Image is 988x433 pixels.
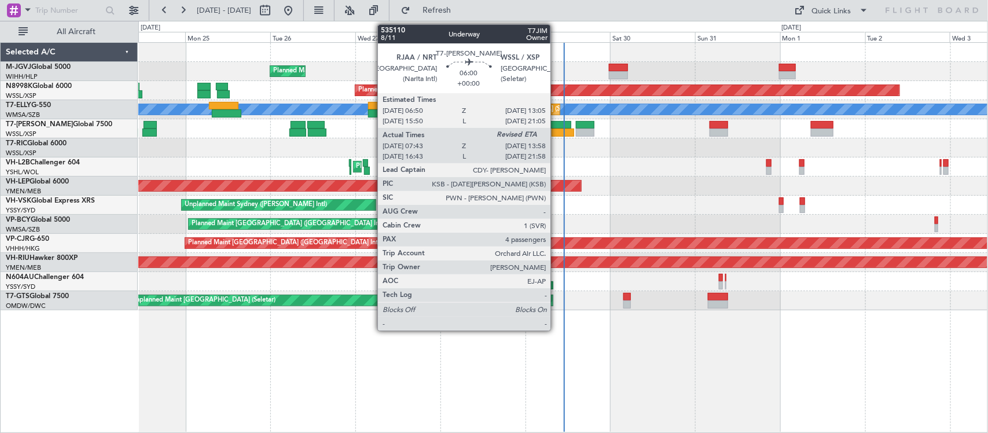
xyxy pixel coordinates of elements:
[185,196,327,214] div: Unplanned Maint Sydney ([PERSON_NAME] Intl)
[6,102,31,109] span: T7-ELLY
[358,82,494,99] div: Planned Maint [GEOGRAPHIC_DATA] (Seletar)
[6,149,36,157] a: WSSL/XSP
[610,32,695,42] div: Sat 30
[6,255,30,262] span: VH-RIU
[197,5,251,16] span: [DATE] - [DATE]
[6,244,40,253] a: VHHH/HKG
[6,140,67,147] a: T7-RICGlobal 6000
[6,72,38,81] a: WIHH/HLP
[273,63,417,80] div: Planned Maint [GEOGRAPHIC_DATA] (Halim Intl)
[6,130,36,138] a: WSSL/XSP
[812,6,851,17] div: Quick Links
[357,158,491,175] div: Planned Maint Sydney ([PERSON_NAME] Intl)
[6,102,51,109] a: T7-ELLYG-550
[6,83,32,90] span: N8998K
[141,23,160,33] div: [DATE]
[6,187,41,196] a: YMEN/MEB
[525,32,610,42] div: Fri 29
[6,236,49,243] a: VP-CJRG-650
[6,64,31,71] span: M-JGVJ
[395,1,465,20] button: Refresh
[192,215,385,233] div: Planned Maint [GEOGRAPHIC_DATA] ([GEOGRAPHIC_DATA] Intl)
[6,293,30,300] span: T7-GTS
[188,234,381,252] div: Planned Maint [GEOGRAPHIC_DATA] ([GEOGRAPHIC_DATA] Intl)
[695,32,780,42] div: Sun 31
[270,32,355,42] div: Tue 26
[6,282,35,291] a: YSSY/SYD
[6,111,40,119] a: WMSA/SZB
[413,6,461,14] span: Refresh
[6,225,40,234] a: WMSA/SZB
[100,32,185,42] div: Sun 24
[789,1,875,20] button: Quick Links
[6,197,95,204] a: VH-VSKGlobal Express XRS
[6,168,39,177] a: YSHL/WOL
[6,206,35,215] a: YSSY/SYD
[780,32,865,42] div: Mon 1
[443,101,712,118] div: Planned Maint [GEOGRAPHIC_DATA] (Sultan [PERSON_NAME] [PERSON_NAME] - Subang)
[782,23,802,33] div: [DATE]
[6,159,80,166] a: VH-L2BChallenger 604
[6,140,27,147] span: T7-RIC
[6,159,30,166] span: VH-L2B
[6,178,30,185] span: VH-LEP
[6,293,69,300] a: T7-GTSGlobal 7500
[185,32,270,42] div: Mon 25
[512,158,695,175] div: Planned Maint [GEOGRAPHIC_DATA] ([GEOGRAPHIC_DATA])
[6,274,84,281] a: N604AUChallenger 604
[865,32,950,42] div: Tue 2
[6,121,112,128] a: T7-[PERSON_NAME]Global 7500
[6,216,70,223] a: VP-BCYGlobal 5000
[6,255,78,262] a: VH-RIUHawker 800XP
[6,64,71,71] a: M-JGVJGlobal 5000
[6,302,46,310] a: OMDW/DWC
[6,91,36,100] a: WSSL/XSP
[131,292,276,309] div: Unplanned Maint [GEOGRAPHIC_DATA] (Seletar)
[355,32,440,42] div: Wed 27
[6,178,69,185] a: VH-LEPGlobal 6000
[440,32,525,42] div: Thu 28
[6,216,31,223] span: VP-BCY
[30,28,122,36] span: All Aircraft
[6,197,31,204] span: VH-VSK
[13,23,126,41] button: All Aircraft
[6,121,73,128] span: T7-[PERSON_NAME]
[6,263,41,272] a: YMEN/MEB
[6,236,30,243] span: VP-CJR
[35,2,102,19] input: Trip Number
[6,83,72,90] a: N8998KGlobal 6000
[6,274,34,281] span: N604AU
